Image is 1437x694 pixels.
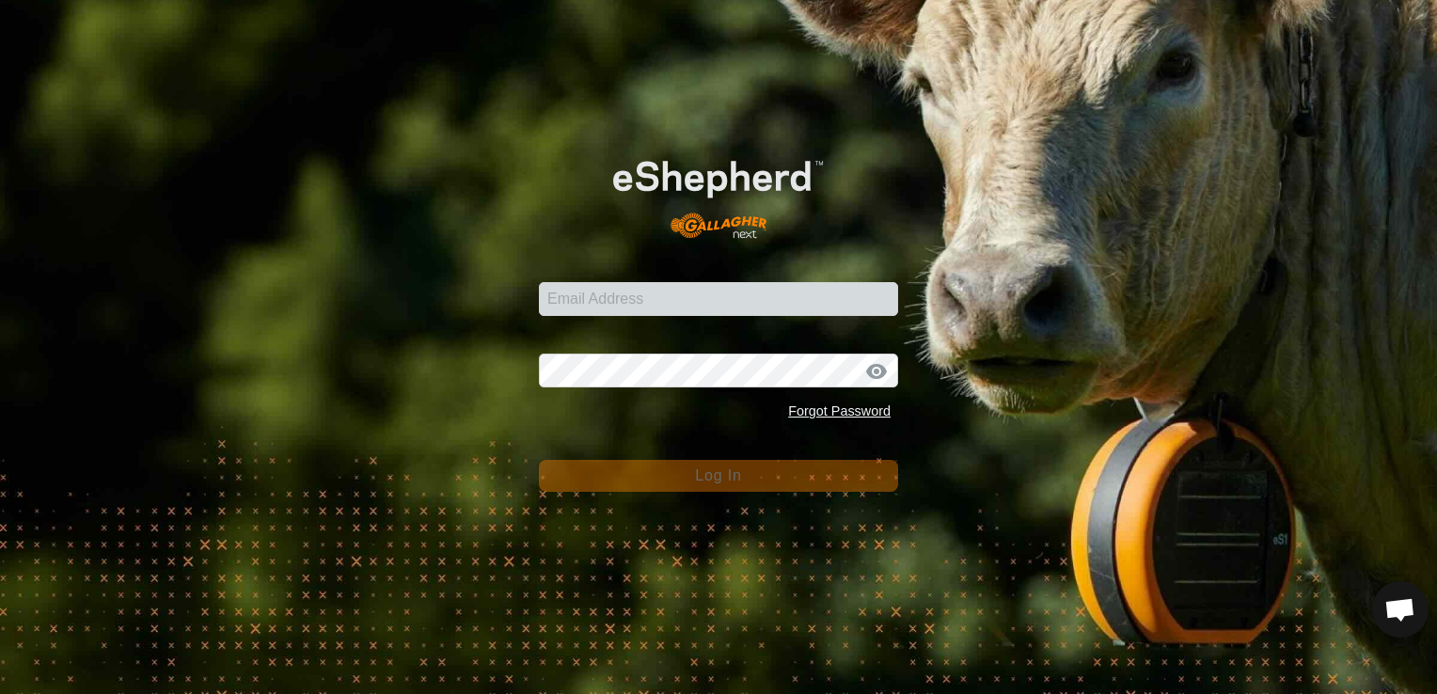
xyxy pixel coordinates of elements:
img: E-shepherd Logo [575,131,862,253]
span: Log In [695,467,741,483]
button: Log In [539,460,898,492]
a: Forgot Password [788,403,891,418]
div: Open chat [1372,581,1429,638]
input: Email Address [539,282,898,316]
